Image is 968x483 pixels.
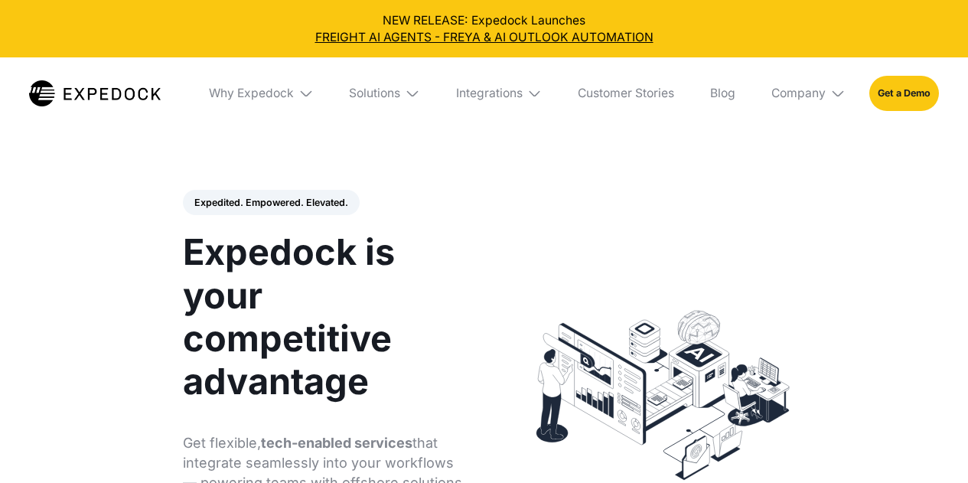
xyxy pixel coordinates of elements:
[456,86,523,101] div: Integrations
[566,57,686,129] a: Customer Stories
[699,57,748,129] a: Blog
[12,29,957,46] a: FREIGHT AI AGENTS - FREYA & AI OUTLOOK AUTOMATION
[183,230,467,403] h1: Expedock is your competitive advantage
[869,76,939,110] a: Get a Demo
[209,86,294,101] div: Why Expedock
[261,435,412,451] strong: tech-enabled services
[771,86,826,101] div: Company
[349,86,400,101] div: Solutions
[12,12,957,46] div: NEW RELEASE: Expedock Launches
